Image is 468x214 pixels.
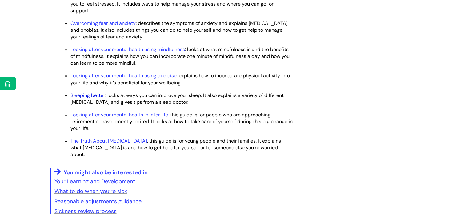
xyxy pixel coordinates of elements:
a: What to do when you’re sick [54,188,127,195]
span: : this guide is for young people and their families. It explains what [MEDICAL_DATA] is and how t... [70,138,281,158]
span: : explains how to incorporate physical activity into your life and why it’s beneficial for your w... [70,72,290,86]
a: Overcoming fear and anxiety [70,20,136,26]
a: Reasonable adjustments guidance [54,198,142,205]
a: Looking after your mental health in later life [70,111,168,118]
a: Looking after your mental health using mindfulness [70,46,185,53]
span: You might also be interested in [64,169,148,176]
a: Sleeping better [70,92,105,99]
span: : this guide is for people who are approaching retirement or have recently retired. It looks at h... [70,111,293,131]
span: : looks at what mindfulness is and the benefits of mindfulness. It explains how you can incorpora... [70,46,290,66]
span: : looks at ways you can improve your sleep. It also explains a variety of different [MEDICAL_DATA... [70,92,284,105]
a: Looking after your mental health using exercise [70,72,177,79]
span: : describes the symptoms of anxiety and explains [MEDICAL_DATA] and phobias. It also includes thi... [70,20,288,40]
a: Your Learning and Development [54,178,135,185]
a: The Truth About [MEDICAL_DATA] [70,138,147,144]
